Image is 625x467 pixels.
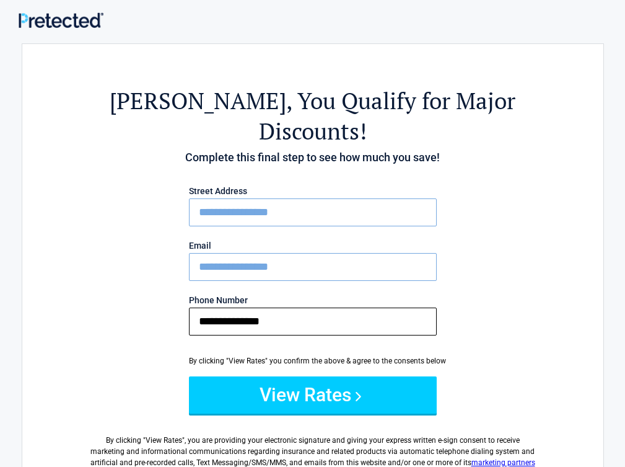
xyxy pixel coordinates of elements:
label: Street Address [189,187,437,195]
img: Main Logo [19,12,103,28]
h4: Complete this final step to see how much you save! [90,149,535,166]
span: View Rates [146,436,182,445]
span: [PERSON_NAME] [110,86,286,116]
label: Phone Number [189,296,437,305]
h2: , You Qualify for Major Discounts! [90,86,535,146]
label: Email [189,241,437,250]
button: View Rates [189,376,437,414]
div: By clicking "View Rates" you confirm the above & agree to the consents below [189,355,437,367]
